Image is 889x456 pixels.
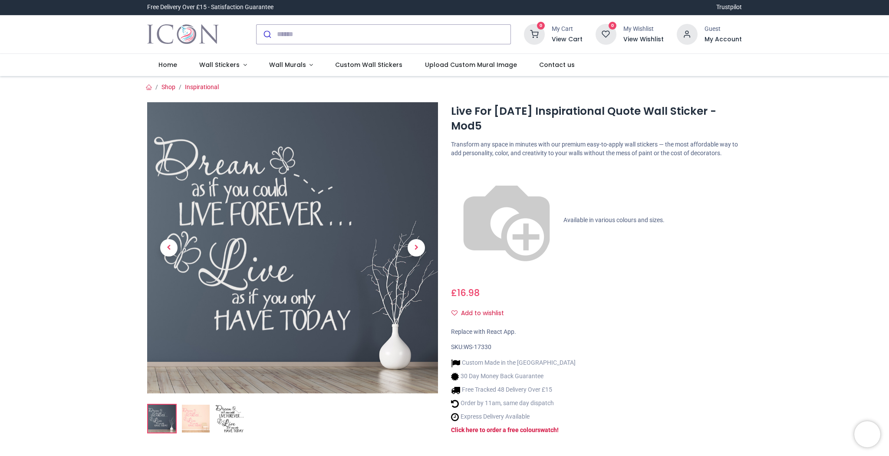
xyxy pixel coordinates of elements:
[451,343,742,352] div: SKU:
[537,426,557,433] a: swatch
[147,3,273,12] div: Free Delivery Over £15 - Satisfaction Guarantee
[147,22,219,47] a: Logo of Icon Wall Stickers
[596,30,616,37] a: 0
[705,25,742,33] div: Guest
[258,54,324,77] a: Wall Murals
[199,60,240,69] span: Wall Stickers
[185,83,219,90] a: Inspirational
[716,3,742,12] a: Trustpilot
[451,399,576,408] li: Order by 11am, same day dispatch
[609,22,617,30] sup: 0
[451,359,576,368] li: Custom Made in the [GEOGRAPHIC_DATA]
[451,413,576,422] li: Express Delivery Available
[451,328,742,336] div: Replace with React App.
[147,102,438,393] img: Live For Today Inspirational Quote Wall Sticker - Mod5
[451,372,576,381] li: 30 Day Money Back Guarantee
[539,60,575,69] span: Contact us
[160,239,178,256] span: Previous
[854,421,880,447] iframe: Brevo live chat
[552,25,583,33] div: My Cart
[451,386,576,395] li: Free Tracked 48 Delivery Over £15
[158,60,177,69] span: Home
[451,140,742,157] p: Transform any space in minutes with our premium easy-to-apply wall stickers — the most affordable...
[395,146,438,349] a: Next
[269,60,306,69] span: Wall Murals
[557,426,559,433] a: !
[188,54,258,77] a: Wall Stickers
[148,405,176,433] img: Live For Today Inspirational Quote Wall Sticker - Mod5
[147,146,191,349] a: Previous
[705,35,742,44] a: My Account
[147,22,219,47] img: Icon Wall Stickers
[623,25,664,33] div: My Wishlist
[216,405,244,433] img: WS-17330-03
[524,30,545,37] a: 0
[451,104,742,134] h1: Live For [DATE] Inspirational Quote Wall Sticker - Mod5
[563,216,665,223] span: Available in various colours and sizes.
[623,35,664,44] a: View Wishlist
[451,426,537,433] a: Click here to order a free colour
[257,25,277,44] button: Submit
[161,83,175,90] a: Shop
[451,165,562,276] img: color-wheel.png
[408,239,425,256] span: Next
[451,306,511,321] button: Add to wishlistAdd to wishlist
[335,60,402,69] span: Custom Wall Stickers
[457,286,480,299] span: 16.98
[464,343,491,350] span: WS-17330
[425,60,517,69] span: Upload Custom Mural Image
[451,286,480,299] span: £
[451,310,458,316] i: Add to wishlist
[552,35,583,44] a: View Cart
[182,405,210,433] img: WS-17330-02
[537,22,545,30] sup: 0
